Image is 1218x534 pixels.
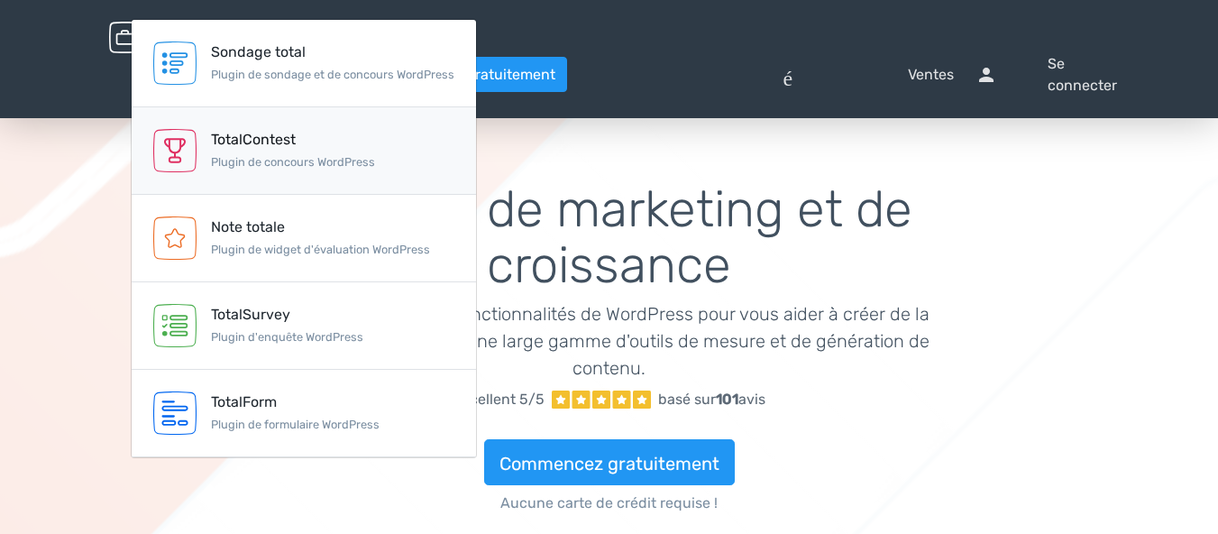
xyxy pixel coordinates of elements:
[908,66,954,83] font: Ventes
[658,391,716,408] font: basé sur
[975,53,1117,97] a: personneSe connecter
[975,64,1040,86] font: personne
[109,22,253,53] img: TotalSuite pour WordPress
[153,41,197,85] img: Sondage total
[211,68,454,81] font: Plugin de sondage et de concours WordPress
[132,370,476,457] a: TotalForm Plugin de formulaire WordPress
[280,382,938,418] a: Excellent 5/5 basé sur101avis
[132,107,476,195] a: TotalContest Plugin de concours WordPress
[153,304,197,347] img: TotalSurvey
[132,20,476,107] a: Sondage total Plugin de sondage et de concours WordPress
[453,391,545,408] font: Excellent 5/5
[132,282,476,370] a: TotalSurvey Plugin d'enquête WordPress
[500,494,718,511] font: Aucune carte de crédit requise !
[211,43,306,60] font: Sondage total
[484,439,735,485] a: Commencez gratuitement
[211,418,380,431] font: Plugin de formulaire WordPress
[211,218,285,235] font: Note totale
[306,180,912,295] font: Plugins de marketing et de croissance
[567,64,902,86] font: question_réponse
[153,391,197,435] img: TotalForm
[211,306,290,323] font: TotalSurvey
[211,131,296,148] font: TotalContest
[211,393,277,410] font: TotalForm
[211,155,375,169] font: Plugin de concours WordPress
[288,303,930,379] font: TotalSuite étend les fonctionnalités de WordPress pour vous aider à créer de la croissance en off...
[153,216,197,260] img: Note totale
[716,391,738,408] font: 101
[153,129,197,172] img: TotalContest
[499,453,719,474] font: Commencez gratuitement
[738,391,765,408] font: avis
[567,64,955,86] a: question_réponseVentes
[1048,55,1117,94] font: Se connecter
[211,243,430,256] font: Plugin de widget d'évaluation WordPress
[132,195,476,282] a: Note totale Plugin de widget d'évaluation WordPress
[211,330,363,344] font: Plugin d'enquête WordPress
